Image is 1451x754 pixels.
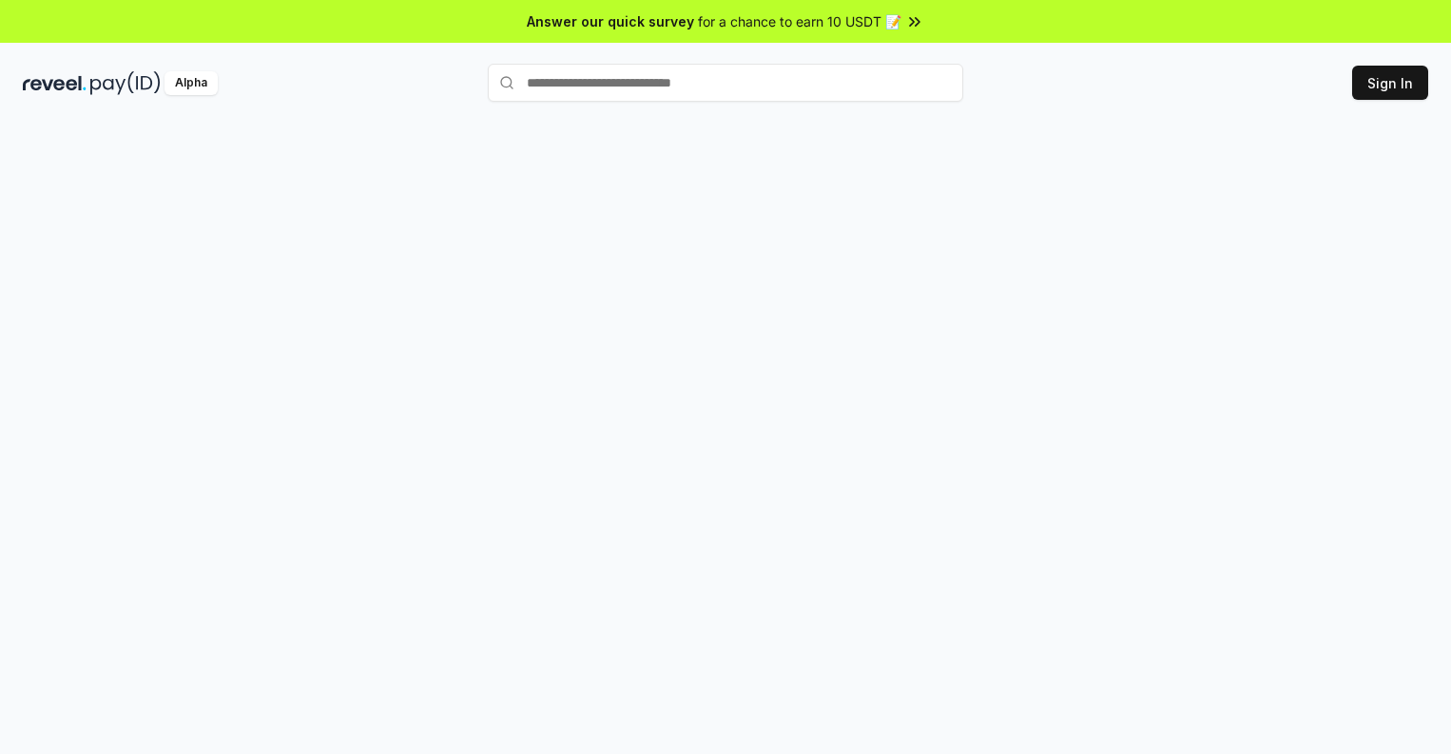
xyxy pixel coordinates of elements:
[527,11,694,31] span: Answer our quick survey
[90,71,161,95] img: pay_id
[1352,66,1428,100] button: Sign In
[164,71,218,95] div: Alpha
[23,71,87,95] img: reveel_dark
[698,11,901,31] span: for a chance to earn 10 USDT 📝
